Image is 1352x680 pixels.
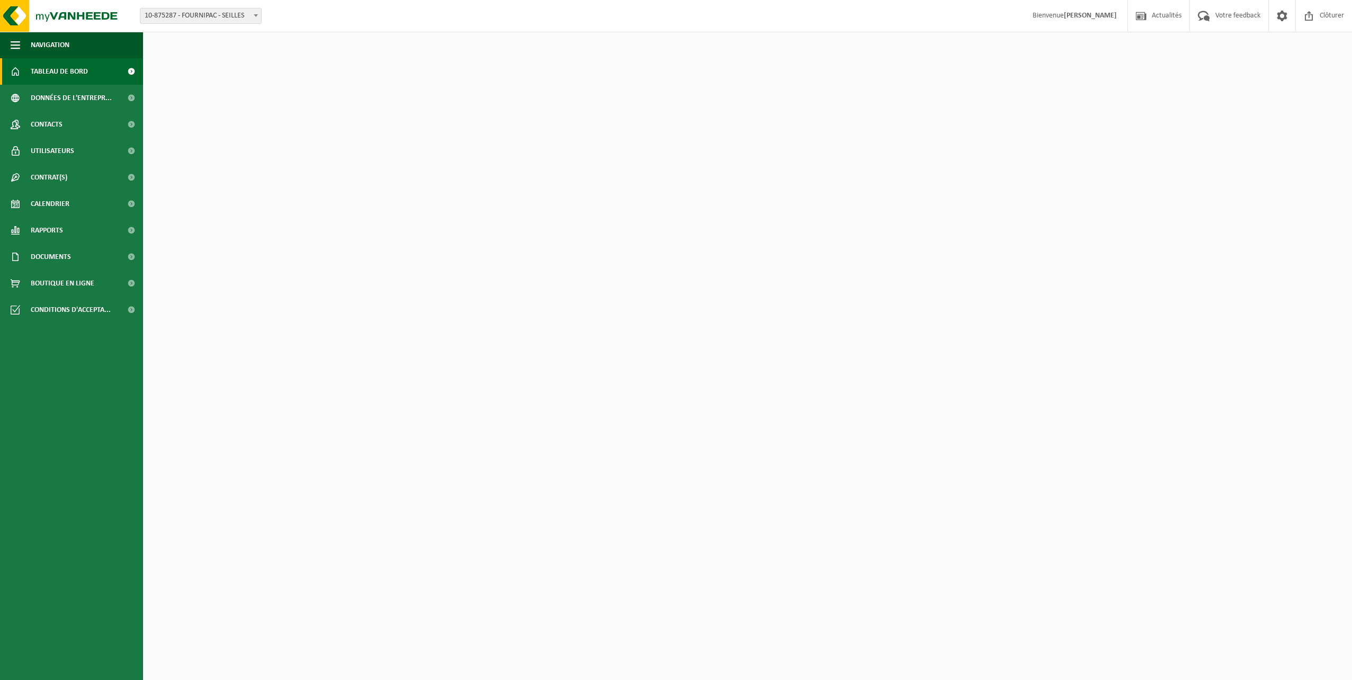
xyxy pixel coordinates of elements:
span: Calendrier [31,191,69,217]
span: Contacts [31,111,63,138]
span: 10-875287 - FOURNIPAC - SEILLES [140,8,261,23]
strong: [PERSON_NAME] [1064,12,1117,20]
span: Navigation [31,32,69,58]
span: Conditions d'accepta... [31,297,111,323]
span: 10-875287 - FOURNIPAC - SEILLES [140,8,262,24]
span: Rapports [31,217,63,244]
span: Utilisateurs [31,138,74,164]
span: Données de l'entrepr... [31,85,112,111]
span: Documents [31,244,71,270]
span: Boutique en ligne [31,270,94,297]
span: Contrat(s) [31,164,67,191]
span: Tableau de bord [31,58,88,85]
